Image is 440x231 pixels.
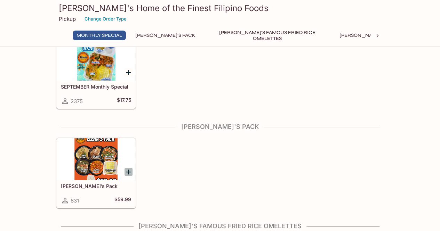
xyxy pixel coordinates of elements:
a: SEPTEMBER Monthly Special2375$17.75 [56,39,136,109]
h5: $59.99 [114,196,131,205]
button: [PERSON_NAME]'s Famous Fried Rice Omelettes [205,31,330,40]
h4: [PERSON_NAME]'s Pack [56,123,384,131]
h5: [PERSON_NAME]’s Pack [61,183,131,189]
h4: [PERSON_NAME]'s Famous Fried Rice Omelettes [56,222,384,230]
button: Add Elena’s Pack [124,167,133,176]
h5: SEPTEMBER Monthly Special [61,84,131,90]
a: [PERSON_NAME]’s Pack831$59.99 [56,138,136,208]
p: Pickup [59,16,76,22]
div: Elena’s Pack [57,138,135,180]
button: Change Order Type [81,14,130,24]
button: Add SEPTEMBER Monthly Special [124,68,133,77]
button: Monthly Special [73,31,126,40]
h5: $17.75 [117,97,131,105]
div: SEPTEMBER Monthly Special [57,39,135,81]
h3: [PERSON_NAME]'s Home of the Finest Filipino Foods [59,3,382,14]
button: [PERSON_NAME]'s Pack [131,31,199,40]
button: [PERSON_NAME]'s Mixed Plates [336,31,424,40]
span: 2375 [71,98,83,105]
span: 831 [71,197,79,204]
